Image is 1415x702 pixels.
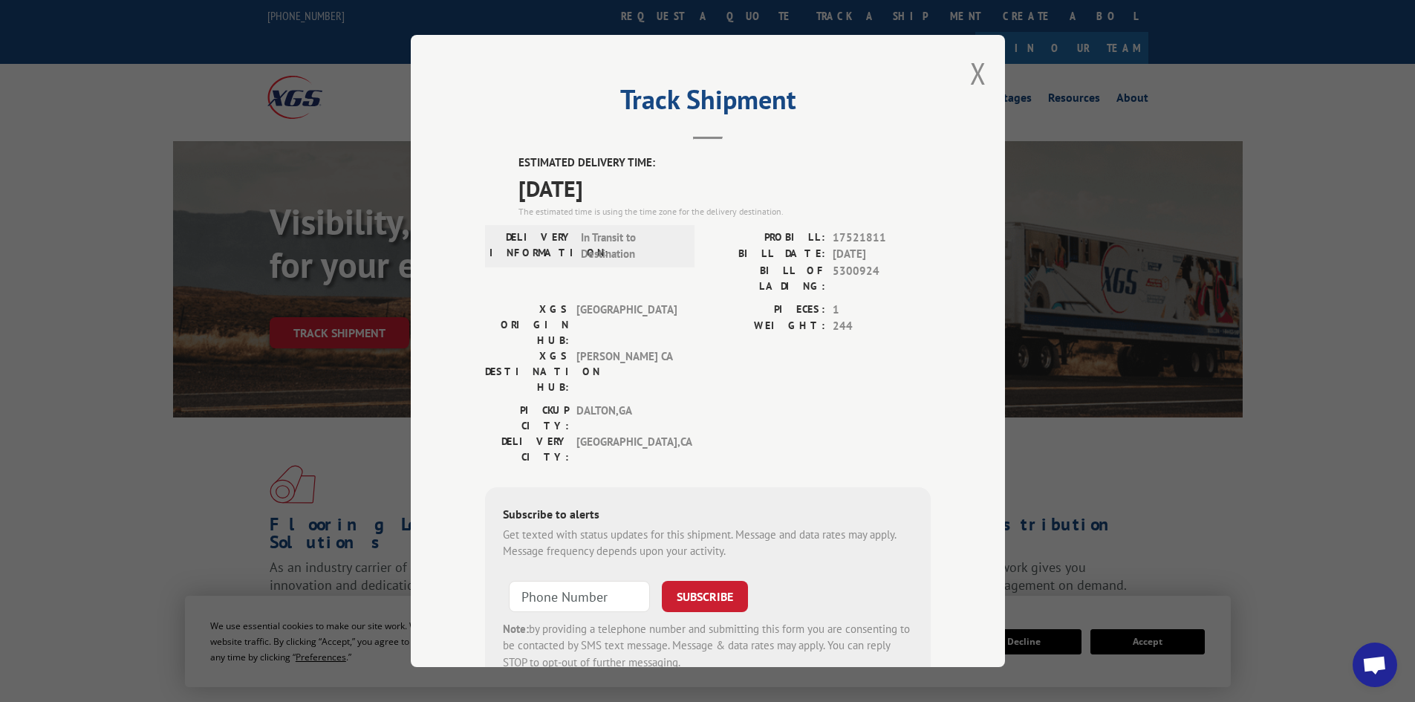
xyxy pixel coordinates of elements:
[833,230,931,247] span: 17521811
[833,318,931,335] span: 244
[576,434,677,465] span: [GEOGRAPHIC_DATA] , CA
[708,302,825,319] label: PIECES:
[485,348,569,395] label: XGS DESTINATION HUB:
[576,403,677,434] span: DALTON , GA
[708,246,825,263] label: BILL DATE:
[708,230,825,247] label: PROBILL:
[708,318,825,335] label: WEIGHT:
[485,434,569,465] label: DELIVERY CITY:
[708,263,825,294] label: BILL OF LADING:
[485,89,931,117] h2: Track Shipment
[576,348,677,395] span: [PERSON_NAME] CA
[581,230,681,263] span: In Transit to Destination
[518,205,931,218] div: The estimated time is using the time zone for the delivery destination.
[503,527,913,560] div: Get texted with status updates for this shipment. Message and data rates may apply. Message frequ...
[518,172,931,205] span: [DATE]
[485,302,569,348] label: XGS ORIGIN HUB:
[485,403,569,434] label: PICKUP CITY:
[503,621,913,672] div: by providing a telephone number and submitting this form you are consenting to be contacted by SM...
[1353,643,1397,687] div: Open chat
[503,505,913,527] div: Subscribe to alerts
[970,53,986,93] button: Close modal
[833,246,931,263] span: [DATE]
[489,230,573,263] label: DELIVERY INFORMATION:
[509,581,650,612] input: Phone Number
[518,155,931,172] label: ESTIMATED DELIVERY TIME:
[503,622,529,636] strong: Note:
[833,302,931,319] span: 1
[576,302,677,348] span: [GEOGRAPHIC_DATA]
[833,263,931,294] span: 5300924
[662,581,748,612] button: SUBSCRIBE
